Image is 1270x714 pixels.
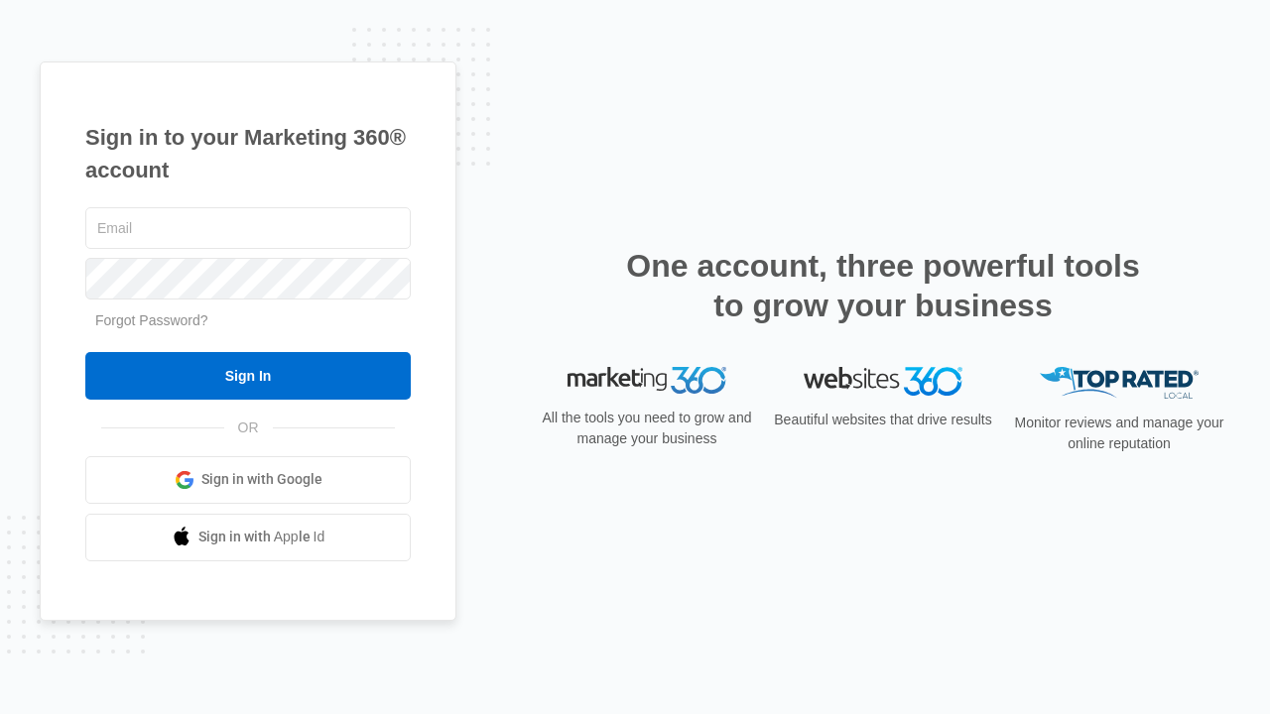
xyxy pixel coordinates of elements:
[198,527,325,547] span: Sign in with Apple Id
[1040,367,1199,400] img: Top Rated Local
[1008,413,1230,454] p: Monitor reviews and manage your online reputation
[85,456,411,504] a: Sign in with Google
[536,408,758,449] p: All the tools you need to grow and manage your business
[772,410,994,430] p: Beautiful websites that drive results
[620,246,1146,325] h2: One account, three powerful tools to grow your business
[201,469,322,490] span: Sign in with Google
[804,367,962,396] img: Websites 360
[224,417,273,438] span: OR
[85,352,411,400] input: Sign In
[85,207,411,249] input: Email
[85,121,411,186] h1: Sign in to your Marketing 360® account
[568,367,726,395] img: Marketing 360
[85,514,411,561] a: Sign in with Apple Id
[95,312,208,328] a: Forgot Password?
